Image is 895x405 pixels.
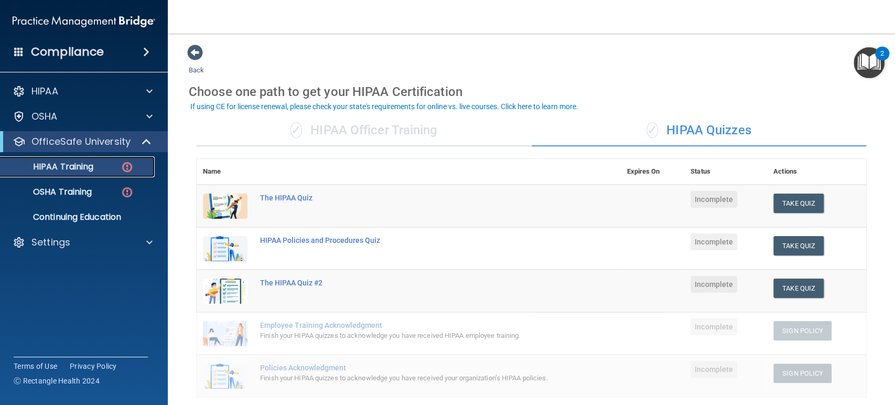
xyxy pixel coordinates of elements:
[691,276,737,293] span: Incomplete
[260,236,568,244] div: HIPAA Policies and Procedures Quiz
[189,77,874,107] div: Choose one path to get your HIPAA Certification
[260,321,568,329] div: Employee Training Acknowledgment
[31,135,131,148] p: OfficeSafe University
[260,194,568,202] div: The HIPAA Quiz
[290,122,302,138] span: ✓
[7,212,150,222] p: Continuing Education
[13,11,155,32] img: PMB logo
[197,115,532,146] div: HIPAA Officer Training
[691,361,737,378] span: Incomplete
[767,159,866,185] th: Actions
[773,236,824,255] button: Take Quiz
[13,236,153,249] a: Settings
[31,85,58,98] p: HIPAA
[854,47,885,78] button: Open Resource Center, 2 new notifications
[532,115,867,146] div: HIPAA Quizzes
[260,372,568,385] div: Finish your HIPAA quizzes to acknowledge you have received your organization’s HIPAA policies.
[31,236,70,249] p: Settings
[31,45,104,59] h4: Compliance
[13,85,153,98] a: HIPAA
[13,135,152,148] a: OfficeSafe University
[13,110,153,123] a: OSHA
[14,361,57,371] a: Terms of Use
[190,103,578,110] div: If using CE for license renewal, please check your state's requirements for online vs. live cours...
[880,54,884,67] div: 2
[620,159,684,185] th: Expires On
[260,364,568,372] div: Policies Acknowledgment
[714,331,882,372] iframe: Drift Widget Chat Controller
[70,361,117,371] a: Privacy Policy
[260,279,568,287] div: The HIPAA Quiz #2
[773,194,824,213] button: Take Quiz
[646,122,658,138] span: ✓
[189,54,204,74] a: Back
[773,321,832,340] button: Sign Policy
[691,191,737,208] span: Incomplete
[31,110,58,123] p: OSHA
[197,159,254,185] th: Name
[7,162,93,172] p: HIPAA Training
[7,187,92,197] p: OSHA Training
[14,376,100,386] span: Ⓒ Rectangle Health 2024
[121,186,134,199] img: danger-circle.6113f641.png
[684,159,767,185] th: Status
[691,318,737,335] span: Incomplete
[189,101,580,112] button: If using CE for license renewal, please check your state's requirements for online vs. live cours...
[773,279,824,298] button: Take Quiz
[260,329,568,342] div: Finish your HIPAA quizzes to acknowledge you have received HIPAA employee training.
[121,161,134,174] img: danger-circle.6113f641.png
[773,364,832,383] button: Sign Policy
[691,233,737,250] span: Incomplete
